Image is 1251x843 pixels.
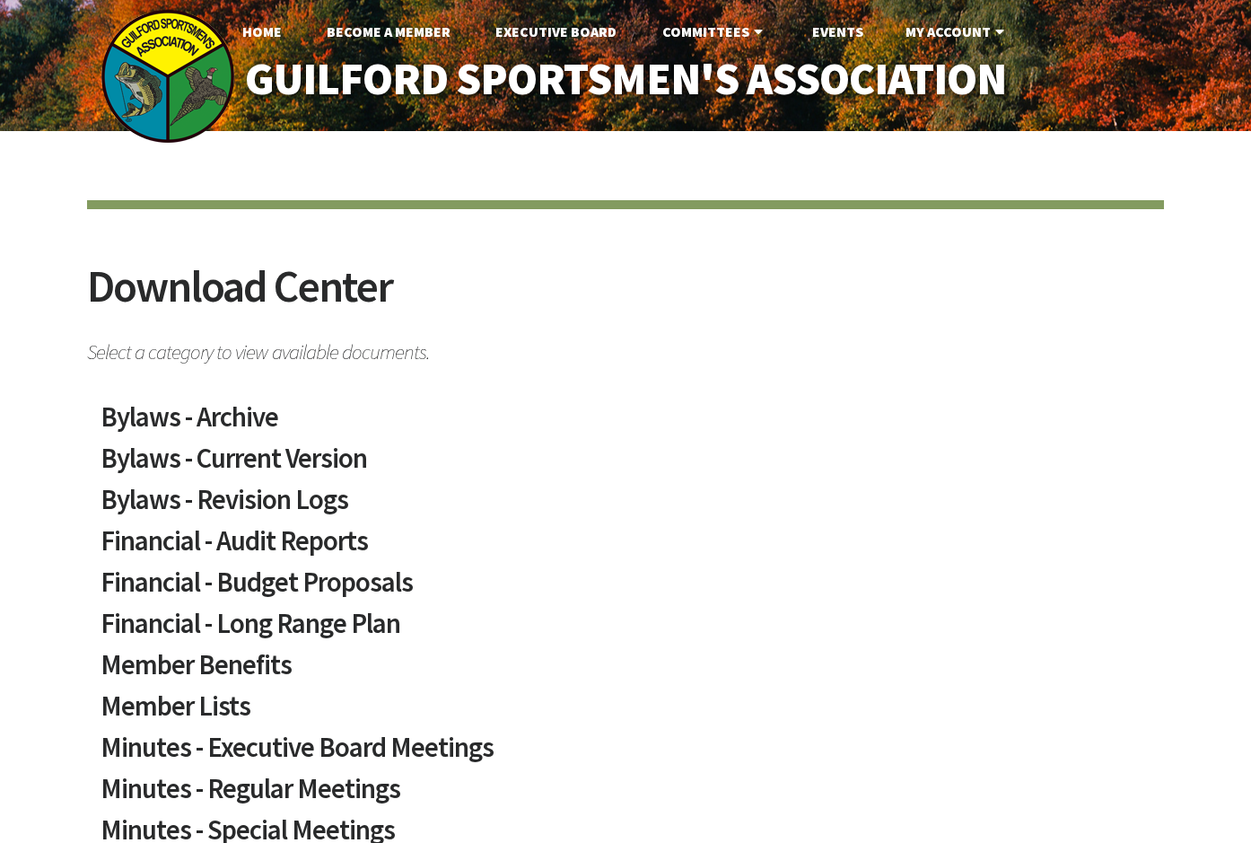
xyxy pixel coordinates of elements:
a: Minutes - Regular Meetings [101,775,1150,816]
h2: Download Center [87,264,1164,331]
a: Minutes - Executive Board Meetings [101,733,1150,775]
img: logo_sm.png [101,9,235,144]
a: Home [228,13,296,49]
a: Events [798,13,878,49]
a: Bylaws - Current Version [101,444,1150,486]
a: Member Benefits [101,651,1150,692]
a: Committees [648,13,782,49]
span: Select a category to view available documents. [87,331,1164,363]
a: Become A Member [312,13,465,49]
a: Guilford Sportsmen's Association [207,41,1045,118]
a: Bylaws - Revision Logs [101,486,1150,527]
a: Member Lists [101,692,1150,733]
a: Financial - Audit Reports [101,527,1150,568]
a: Executive Board [481,13,631,49]
a: Financial - Budget Proposals [101,568,1150,610]
a: My Account [891,13,1023,49]
a: Bylaws - Archive [101,403,1150,444]
a: Financial - Long Range Plan [101,610,1150,651]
